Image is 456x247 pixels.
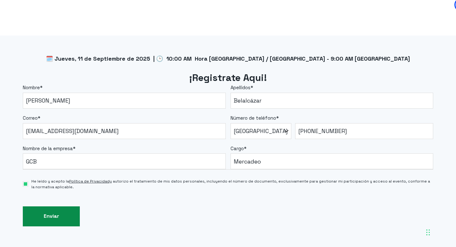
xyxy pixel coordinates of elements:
[31,178,433,190] span: He leído y acepto la y autorizo el tratamiento de mis datos personales, incluyendo el número de d...
[231,84,250,90] span: Apellidos
[23,84,40,90] span: Nombre
[46,55,410,62] span: 🗓️ Jueves, 11 de Septiembre de 2025 | 🕒 10:00 AM Hora [GEOGRAPHIC_DATA] / [GEOGRAPHIC_DATA] - 9:0...
[23,145,73,151] span: Nombre de la empresa
[231,145,244,151] span: Cargo
[23,206,80,226] input: Enviar
[69,179,110,184] a: Política de Privacidad
[424,217,456,247] div: Widget de chat
[23,181,28,187] input: He leído y acepto laPolítica de Privacidady autorizo el tratamiento de mis datos personales, incl...
[231,115,276,121] span: Número de teléfono
[426,223,430,242] div: Arrastrar
[23,115,38,121] span: Correo
[23,71,433,84] h2: ¡Registrate Aqui!
[424,217,456,247] iframe: Chat Widget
